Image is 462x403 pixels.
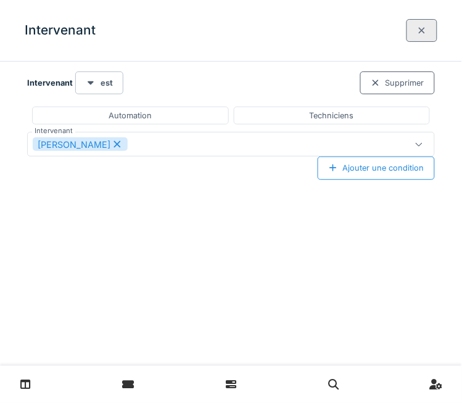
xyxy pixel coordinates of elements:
[101,77,113,89] strong: est
[310,110,354,121] div: Techniciens
[318,157,435,179] div: Ajouter une condition
[360,71,435,94] div: Supprimer
[25,23,96,38] h3: Intervenant
[27,77,73,89] strong: Intervenant
[32,126,75,136] label: Intervenant
[109,110,152,121] div: Automation
[33,137,128,151] div: [PERSON_NAME]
